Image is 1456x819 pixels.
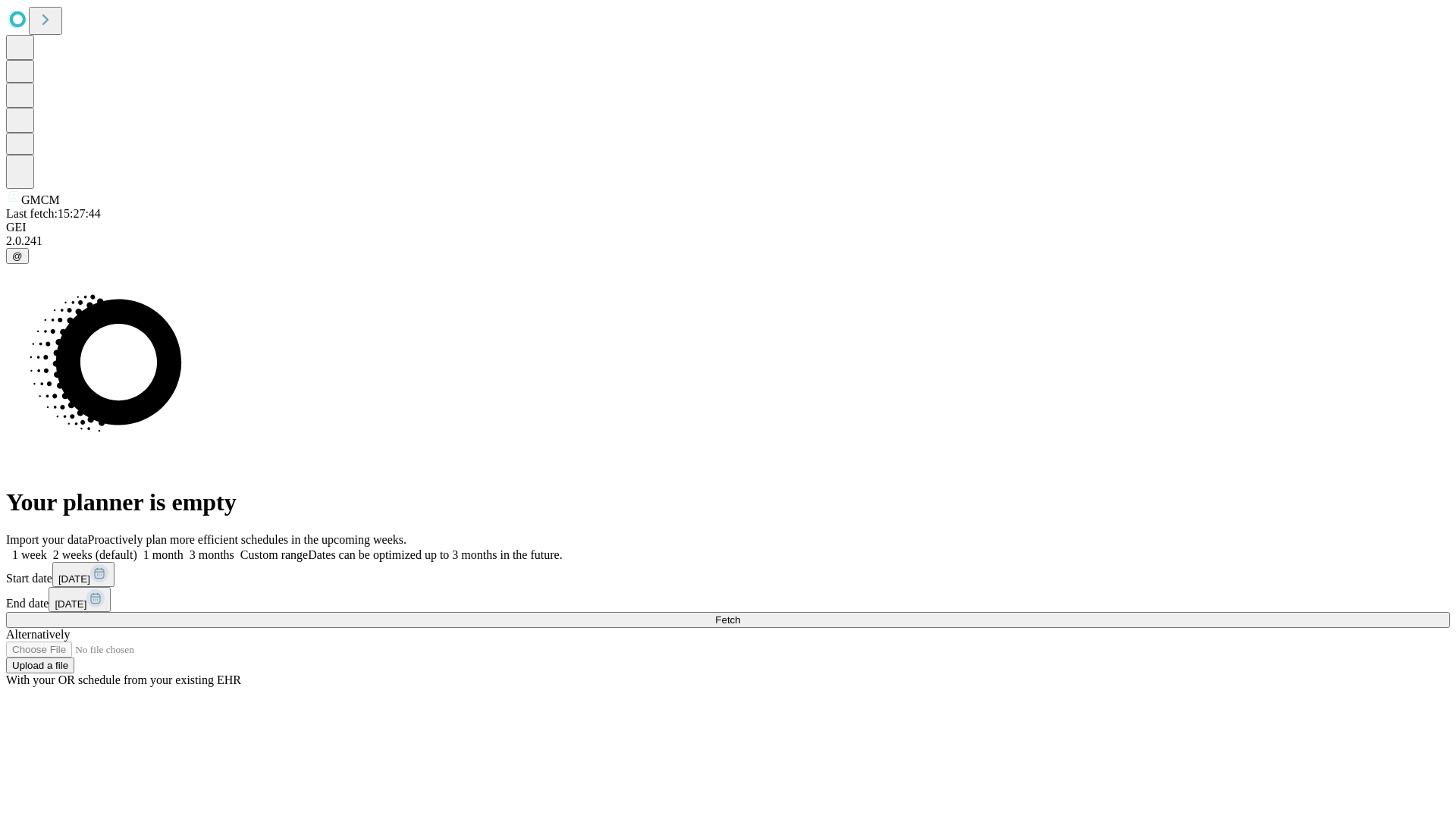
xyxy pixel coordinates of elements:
[53,548,137,561] span: 2 weeks (default)
[143,548,184,561] span: 1 month
[6,234,1450,248] div: 2.0.241
[21,193,60,206] span: GMCM
[52,562,115,587] button: [DATE]
[6,628,70,641] span: Alternatively
[12,250,23,262] span: @
[6,488,1450,516] h1: Your planner is empty
[6,207,101,220] span: Last fetch: 15:27:44
[6,587,1450,612] div: End date
[6,673,241,686] span: With your OR schedule from your existing EHR
[58,573,90,585] span: [DATE]
[12,548,47,561] span: 1 week
[55,598,86,610] span: [DATE]
[6,248,29,264] button: @
[715,614,740,626] span: Fetch
[308,548,562,561] span: Dates can be optimized up to 3 months in the future.
[190,548,234,561] span: 3 months
[6,221,1450,234] div: GEI
[6,533,88,546] span: Import your data
[49,587,111,612] button: [DATE]
[88,533,406,546] span: Proactively plan more efficient schedules in the upcoming weeks.
[6,657,74,673] button: Upload a file
[240,548,308,561] span: Custom range
[6,612,1450,628] button: Fetch
[6,562,1450,587] div: Start date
